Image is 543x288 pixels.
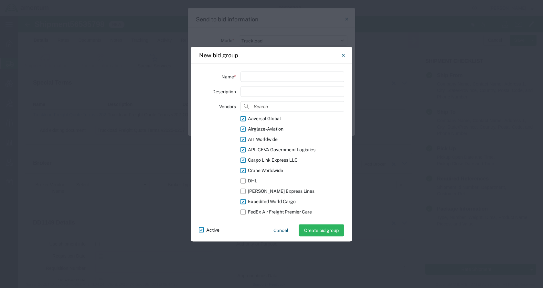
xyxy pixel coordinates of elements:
[268,225,293,236] button: Cancel
[219,101,236,111] label: Vendors
[248,178,257,184] div: DHL
[221,71,236,82] label: Name
[199,224,219,236] label: Active
[248,115,281,122] div: Aaversal Global
[212,86,236,97] label: Description
[299,224,344,236] button: Create bid group
[248,209,312,215] div: FedEx Air Freight Premier Care
[240,101,344,111] input: Search
[248,136,278,143] div: AIT Worldwide
[199,51,238,60] h4: New bid group
[248,146,315,153] div: APL CEVA Government Logistics
[248,198,296,205] div: Expedited World Cargo
[248,188,314,195] div: [PERSON_NAME] Express Lines
[248,167,283,174] div: Crane Worldwide
[248,157,298,164] div: Cargo Link Express LLC
[337,49,350,62] button: Close
[248,126,283,132] div: Airglaze-Aviation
